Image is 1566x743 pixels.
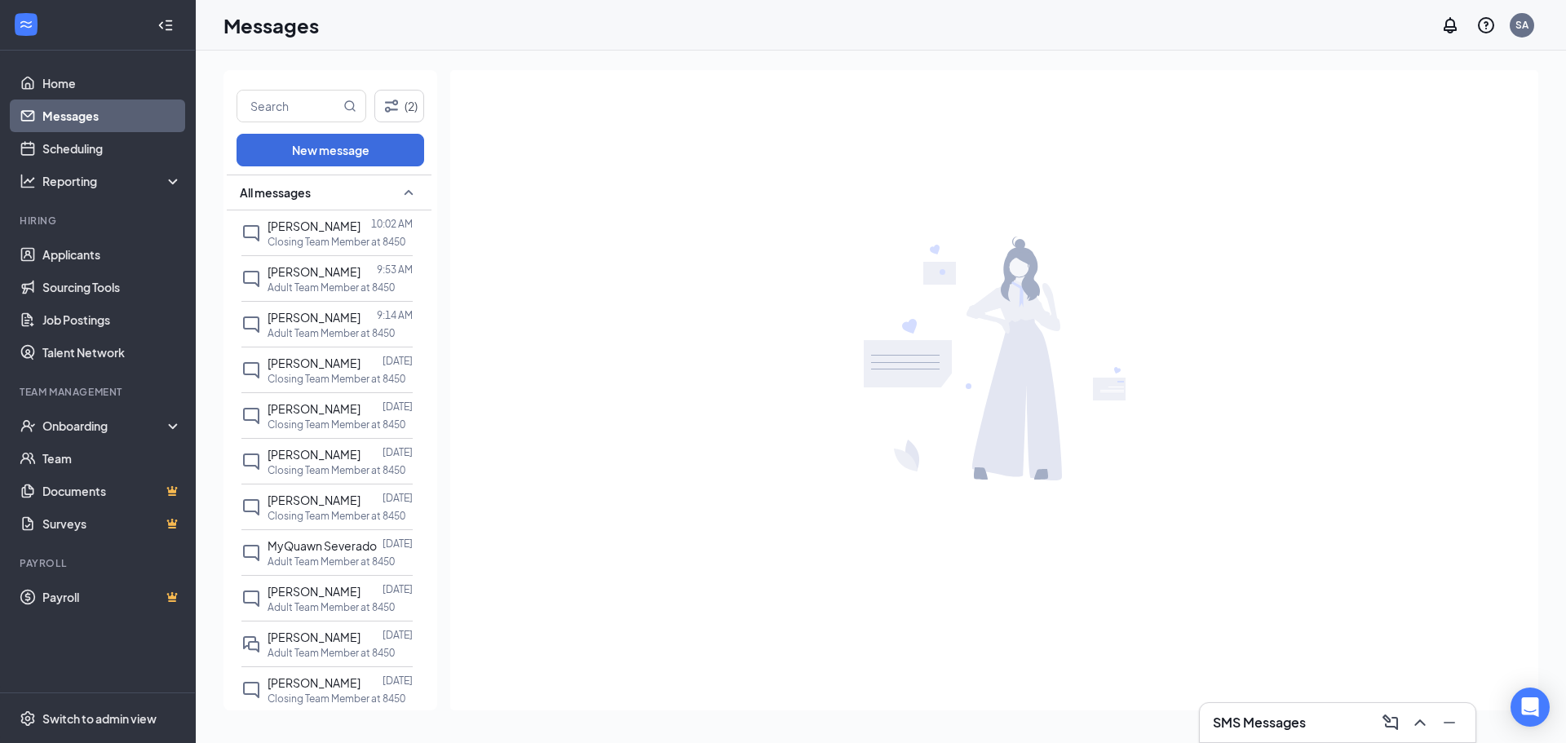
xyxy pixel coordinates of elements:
[1440,713,1459,732] svg: Minimize
[42,581,182,613] a: PayrollCrown
[1476,15,1496,35] svg: QuestionInfo
[241,315,261,334] svg: ChatInactive
[383,400,413,414] p: [DATE]
[268,418,405,431] p: Closing Team Member at 8450
[42,442,182,475] a: Team
[237,134,424,166] button: New message
[237,91,340,122] input: Search
[383,445,413,459] p: [DATE]
[377,263,413,276] p: 9:53 AM
[268,493,361,507] span: [PERSON_NAME]
[1381,713,1400,732] svg: ComposeMessage
[1511,688,1550,727] div: Open Intercom Messenger
[268,675,361,690] span: [PERSON_NAME]
[268,219,361,233] span: [PERSON_NAME]
[1515,18,1528,32] div: SA
[268,356,361,370] span: [PERSON_NAME]
[1410,713,1430,732] svg: ChevronUp
[42,271,182,303] a: Sourcing Tools
[20,385,179,399] div: Team Management
[383,491,413,505] p: [DATE]
[20,418,36,434] svg: UserCheck
[268,630,361,644] span: [PERSON_NAME]
[157,17,174,33] svg: Collapse
[20,214,179,228] div: Hiring
[42,100,182,132] a: Messages
[268,509,405,523] p: Closing Team Member at 8450
[343,100,356,113] svg: MagnifyingGlass
[1213,714,1306,732] h3: SMS Messages
[268,538,377,553] span: MyQuawn Severado
[268,584,361,599] span: [PERSON_NAME]
[42,475,182,507] a: DocumentsCrown
[241,223,261,243] svg: ChatInactive
[374,90,424,122] button: Filter (2)
[268,463,405,477] p: Closing Team Member at 8450
[42,710,157,727] div: Switch to admin view
[371,217,413,231] p: 10:02 AM
[268,555,395,568] p: Adult Team Member at 8450
[241,589,261,608] svg: ChatInactive
[268,646,395,660] p: Adult Team Member at 8450
[1436,710,1462,736] button: Minimize
[268,401,361,416] span: [PERSON_NAME]
[268,281,395,294] p: Adult Team Member at 8450
[42,336,182,369] a: Talent Network
[383,582,413,596] p: [DATE]
[399,183,418,202] svg: SmallChevronUp
[42,173,183,189] div: Reporting
[383,674,413,688] p: [DATE]
[20,710,36,727] svg: Settings
[241,269,261,289] svg: ChatInactive
[223,11,319,39] h1: Messages
[42,303,182,336] a: Job Postings
[1440,15,1460,35] svg: Notifications
[268,310,361,325] span: [PERSON_NAME]
[240,184,311,201] span: All messages
[377,308,413,322] p: 9:14 AM
[241,360,261,380] svg: ChatInactive
[268,264,361,279] span: [PERSON_NAME]
[241,452,261,471] svg: ChatInactive
[42,67,182,100] a: Home
[268,692,405,705] p: Closing Team Member at 8450
[241,498,261,517] svg: ChatInactive
[20,173,36,189] svg: Analysis
[383,354,413,368] p: [DATE]
[20,556,179,570] div: Payroll
[268,447,361,462] span: [PERSON_NAME]
[383,628,413,642] p: [DATE]
[382,96,401,116] svg: Filter
[241,543,261,563] svg: ChatInactive
[268,372,405,386] p: Closing Team Member at 8450
[1378,710,1404,736] button: ComposeMessage
[383,537,413,551] p: [DATE]
[42,418,168,434] div: Onboarding
[268,326,395,340] p: Adult Team Member at 8450
[42,238,182,271] a: Applicants
[241,680,261,700] svg: ChatInactive
[1407,710,1433,736] button: ChevronUp
[241,635,261,654] svg: DoubleChat
[42,132,182,165] a: Scheduling
[268,600,395,614] p: Adult Team Member at 8450
[241,406,261,426] svg: ChatInactive
[42,507,182,540] a: SurveysCrown
[18,16,34,33] svg: WorkstreamLogo
[268,235,405,249] p: Closing Team Member at 8450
